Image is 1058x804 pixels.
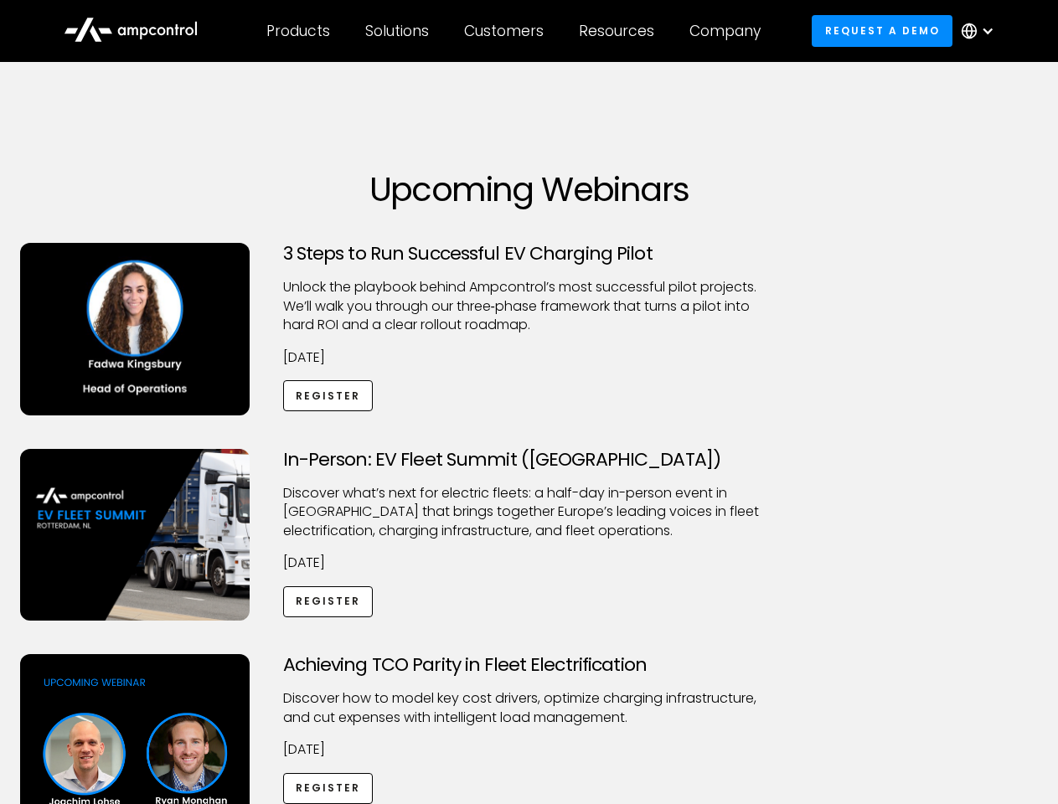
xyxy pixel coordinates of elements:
div: Resources [579,22,654,40]
h3: In-Person: EV Fleet Summit ([GEOGRAPHIC_DATA]) [283,449,776,471]
div: Products [266,22,330,40]
p: Unlock the playbook behind Ampcontrol’s most successful pilot projects. We’ll walk you through ou... [283,278,776,334]
div: Solutions [365,22,429,40]
h1: Upcoming Webinars [20,169,1039,209]
a: Register [283,586,374,617]
p: Discover how to model key cost drivers, optimize charging infrastructure, and cut expenses with i... [283,689,776,727]
p: [DATE] [283,740,776,759]
a: Request a demo [812,15,952,46]
a: Register [283,380,374,411]
a: Register [283,773,374,804]
div: Customers [464,22,544,40]
p: ​Discover what’s next for electric fleets: a half-day in-person event in [GEOGRAPHIC_DATA] that b... [283,484,776,540]
p: [DATE] [283,554,776,572]
h3: Achieving TCO Parity in Fleet Electrification [283,654,776,676]
h3: 3 Steps to Run Successful EV Charging Pilot [283,243,776,265]
div: Company [689,22,761,40]
p: [DATE] [283,348,776,367]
